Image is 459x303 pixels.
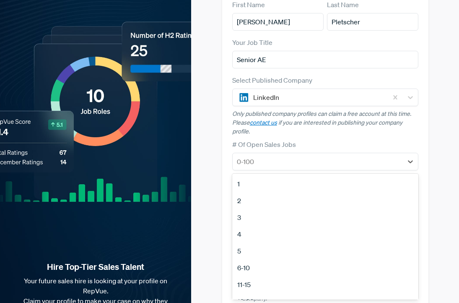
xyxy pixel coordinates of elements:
[232,37,272,47] label: Your Job Title
[232,192,418,209] div: 2
[13,261,178,272] strong: Hire Top-Tier Sales Talent
[232,226,418,243] div: 4
[232,13,324,31] input: First Name
[242,254,418,302] span: and I agree to RepVue’s and on behalf of my company, and represent that I am authorized to sign t...
[250,119,277,126] a: contact us
[232,139,296,149] label: # Of Open Sales Jobs
[232,243,418,259] div: 5
[232,110,418,136] p: Only published company profiles can claim a free account at this time. Please if you are interest...
[232,51,418,68] input: Title
[232,259,418,276] div: 6-10
[232,175,418,192] div: 1
[232,276,418,293] div: 11-15
[239,92,249,102] img: LinkedIn
[232,209,418,226] div: 3
[232,75,312,85] label: Select Published Company
[327,13,418,31] input: Last Name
